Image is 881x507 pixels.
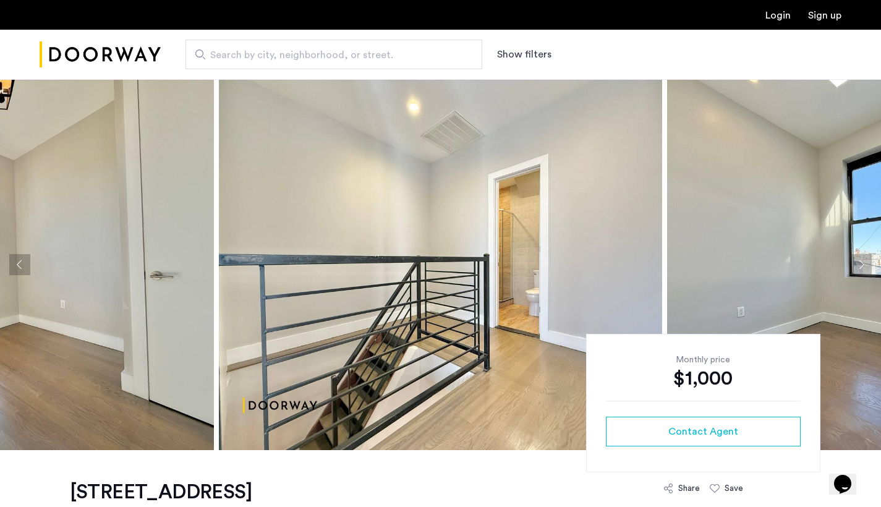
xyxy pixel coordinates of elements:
a: Login [765,11,791,20]
img: apartment [219,79,662,450]
button: button [606,417,801,446]
iframe: chat widget [829,458,869,495]
button: Previous apartment [9,254,30,275]
input: Apartment Search [185,40,482,69]
a: Registration [808,11,841,20]
img: logo [40,32,161,78]
button: Show or hide filters [497,47,551,62]
span: Contact Agent [668,424,738,439]
div: Save [725,482,743,495]
a: Cazamio Logo [40,32,161,78]
span: Search by city, neighborhood, or street. [210,48,448,62]
h1: [STREET_ADDRESS] [70,480,309,505]
div: Share [678,482,700,495]
div: $1,000 [606,366,801,391]
button: Next apartment [851,254,872,275]
div: Monthly price [606,354,801,366]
